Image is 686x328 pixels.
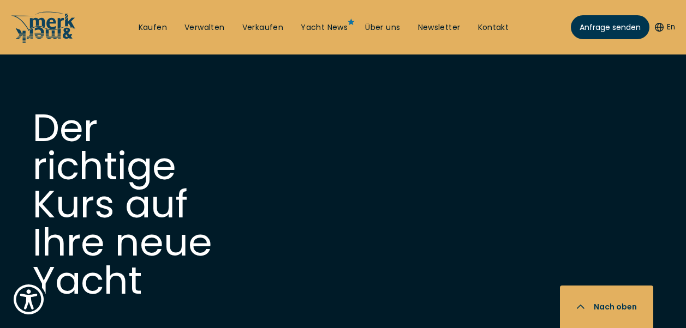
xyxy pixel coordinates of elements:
button: En [655,22,675,33]
a: Kaufen [139,22,167,33]
h1: Der richtige Kurs auf Ihre neue Yacht [33,109,251,300]
a: Verkaufen [242,22,284,33]
a: Kontakt [478,22,509,33]
a: Anfrage senden [571,15,649,39]
a: Newsletter [418,22,461,33]
span: Anfrage senden [580,22,641,33]
a: Verwalten [184,22,225,33]
a: Über uns [365,22,400,33]
button: Nach oben [560,286,653,328]
a: Yacht News [301,22,348,33]
button: Show Accessibility Preferences [11,282,46,317]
